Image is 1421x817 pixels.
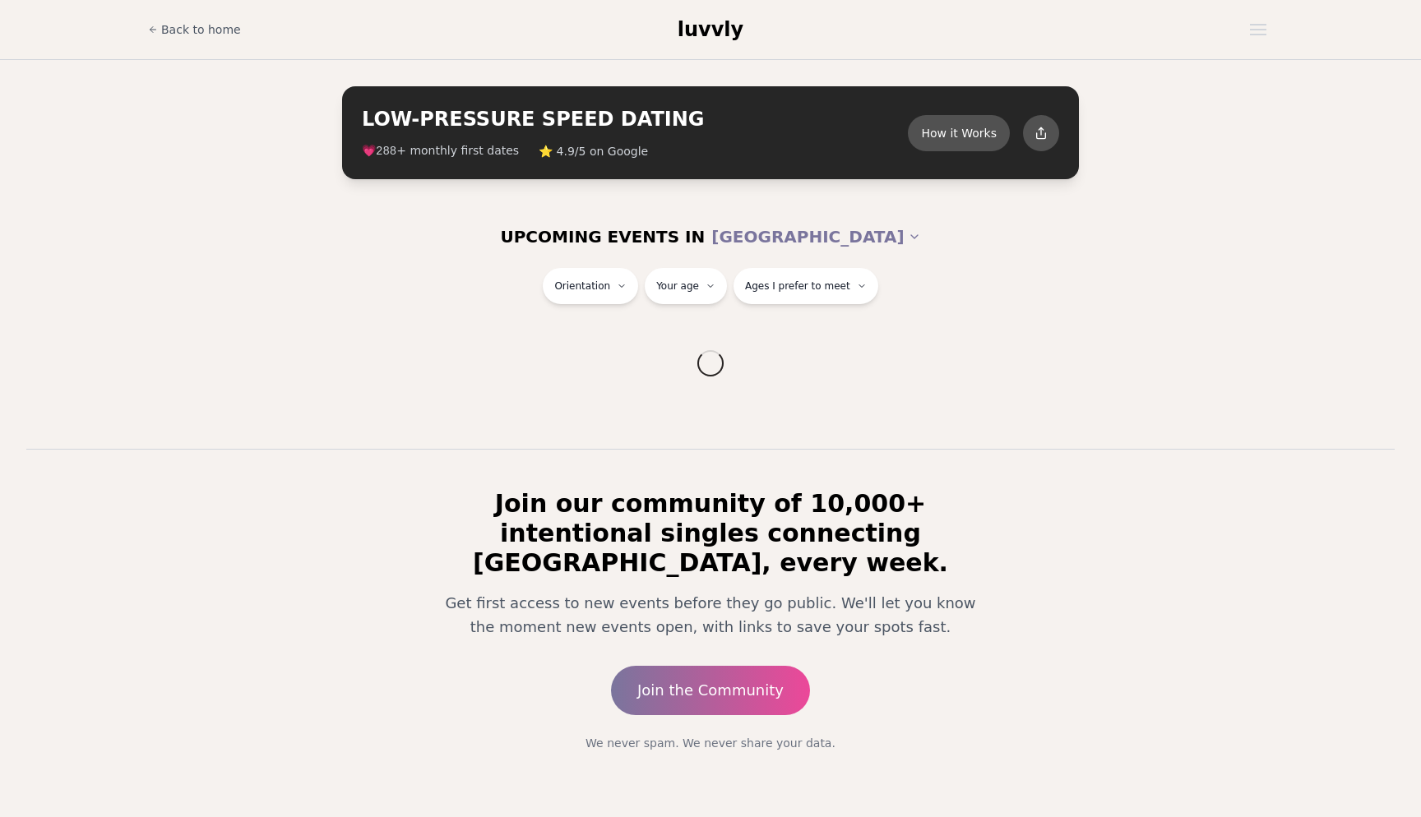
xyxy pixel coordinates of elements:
span: ⭐ 4.9/5 on Google [539,143,648,159]
a: Back to home [148,13,241,46]
button: Ages I prefer to meet [734,268,878,304]
a: luvvly [678,16,743,43]
a: Join the Community [611,666,810,715]
span: Back to home [161,21,241,38]
span: Your age [656,279,699,293]
span: 288 [376,145,396,158]
span: Orientation [554,279,610,293]
button: Open menu [1243,17,1273,42]
button: How it Works [908,115,1010,151]
span: 💗 + monthly first dates [362,142,519,159]
span: UPCOMING EVENTS IN [500,225,705,248]
p: We never spam. We never share your data. [421,735,1000,751]
button: [GEOGRAPHIC_DATA] [711,219,920,255]
h2: LOW-PRESSURE SPEED DATING [362,106,908,132]
button: Orientation [543,268,638,304]
p: Get first access to new events before they go public. We'll let you know the moment new events op... [434,591,987,639]
span: Ages I prefer to meet [745,279,850,293]
button: Your age [645,268,727,304]
h2: Join our community of 10,000+ intentional singles connecting [GEOGRAPHIC_DATA], every week. [421,489,1000,578]
span: luvvly [678,18,743,41]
